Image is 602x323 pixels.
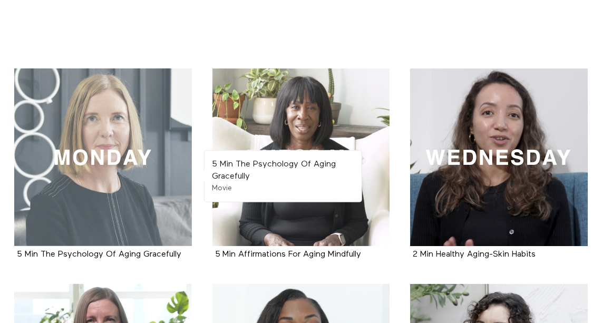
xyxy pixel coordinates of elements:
strong: 5 Min The Psychology Of Aging Gracefully [212,160,336,181]
a: 5 Min The Psychology Of Aging Gracefully [14,68,192,246]
a: 5 Min Affirmations For Aging Mindfully [212,68,390,246]
span: Movie [212,184,232,192]
a: 5 Min Affirmations For Aging Mindfully [215,250,362,258]
a: 2 Min Healthy Aging-Skin Habits [410,68,588,246]
a: 2 Min Healthy Aging-Skin Habits [413,250,536,258]
a: 5 Min The Psychology Of Aging Gracefully [17,250,181,258]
